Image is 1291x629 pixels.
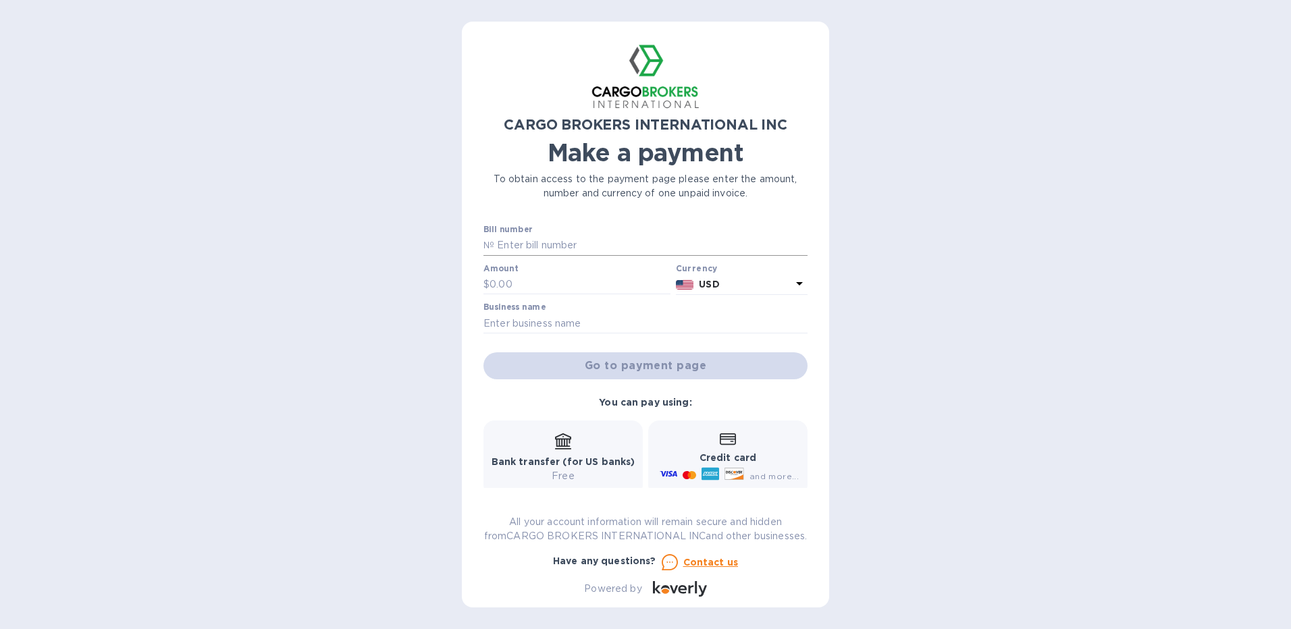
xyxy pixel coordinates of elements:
[683,557,739,568] u: Contact us
[676,263,718,273] b: Currency
[504,116,787,133] b: CARGO BROKERS INTERNATIONAL INC
[490,275,670,295] input: 0.00
[749,471,799,481] span: and more...
[494,236,808,256] input: Enter bill number
[483,277,490,292] p: $
[553,555,656,566] b: Have any questions?
[483,515,808,543] p: All your account information will remain secure and hidden from CARGO BROKERS INTERNATIONAL INC a...
[483,138,808,167] h1: Make a payment
[483,226,532,234] label: Bill number
[483,265,518,273] label: Amount
[492,469,635,483] p: Free
[584,582,641,596] p: Powered by
[599,397,691,408] b: You can pay using:
[483,172,808,200] p: To obtain access to the payment page please enter the amount, number and currency of one unpaid i...
[492,456,635,467] b: Bank transfer (for US banks)
[676,280,694,290] img: USD
[699,279,719,290] b: USD
[483,238,494,252] p: №
[483,304,546,312] label: Business name
[483,313,808,333] input: Enter business name
[700,452,756,463] b: Credit card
